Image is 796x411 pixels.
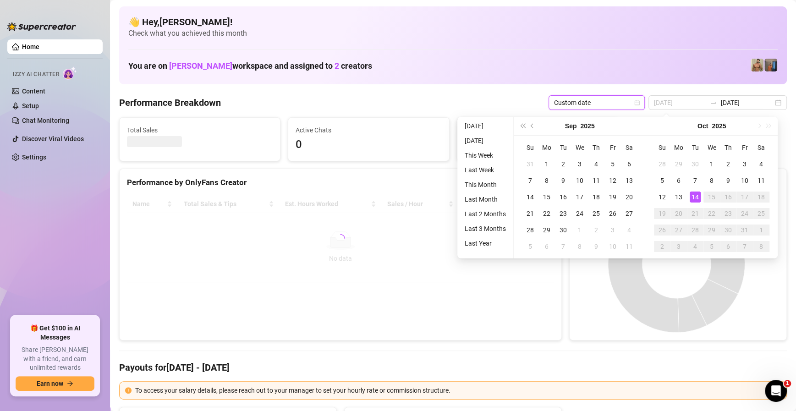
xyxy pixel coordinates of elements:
div: Performance by OnlyFans Creator [127,176,554,189]
td: 2025-10-25 [753,205,769,222]
td: 2025-11-02 [654,238,670,255]
li: Last Week [461,164,510,175]
div: 2 [591,225,602,236]
a: Discover Viral Videos [22,135,84,142]
td: 2025-10-31 [736,222,753,238]
td: 2025-11-05 [703,238,720,255]
td: 2025-10-04 [621,222,637,238]
div: 20 [673,208,684,219]
td: 2025-10-12 [654,189,670,205]
button: Previous month (PageUp) [527,117,538,135]
img: AI Chatter [63,66,77,80]
div: 30 [690,159,701,170]
td: 2025-09-24 [571,205,588,222]
li: This Month [461,179,510,190]
td: 2025-11-06 [720,238,736,255]
td: 2025-09-11 [588,172,604,189]
div: 8 [541,175,552,186]
a: Content [22,88,45,95]
td: 2025-10-30 [720,222,736,238]
td: 2025-10-07 [555,238,571,255]
td: 2025-09-13 [621,172,637,189]
span: 1 [784,380,791,387]
h1: You are on workspace and assigned to creators [128,61,372,71]
div: 18 [591,192,602,203]
td: 2025-10-15 [703,189,720,205]
td: 2025-10-11 [753,172,769,189]
td: 2025-10-23 [720,205,736,222]
img: Wayne [764,59,777,71]
div: 15 [541,192,552,203]
div: 3 [607,225,618,236]
li: This Week [461,150,510,161]
span: calendar [634,100,640,105]
h4: Payouts for [DATE] - [DATE] [119,361,787,374]
td: 2025-09-29 [538,222,555,238]
th: Th [720,139,736,156]
td: 2025-09-16 [555,189,571,205]
div: 31 [739,225,750,236]
div: 5 [706,241,717,252]
span: loading [335,233,346,245]
span: exclamation-circle [125,387,132,394]
td: 2025-10-09 [588,238,604,255]
div: 27 [673,225,684,236]
td: 2025-09-30 [555,222,571,238]
td: 2025-10-02 [720,156,736,172]
div: 25 [756,208,767,219]
a: Setup [22,102,39,110]
div: 16 [558,192,569,203]
td: 2025-09-18 [588,189,604,205]
th: Sa [753,139,769,156]
td: 2025-10-03 [604,222,621,238]
div: 29 [673,159,684,170]
td: 2025-09-22 [538,205,555,222]
td: 2025-10-01 [571,222,588,238]
div: 28 [690,225,701,236]
td: 2025-10-22 [703,205,720,222]
td: 2025-10-09 [720,172,736,189]
div: 22 [541,208,552,219]
a: Chat Monitoring [22,117,69,124]
td: 2025-11-03 [670,238,687,255]
td: 2025-10-07 [687,172,703,189]
td: 2025-10-05 [654,172,670,189]
th: Mo [538,139,555,156]
div: 8 [756,241,767,252]
div: 3 [673,241,684,252]
div: 15 [706,192,717,203]
div: 17 [739,192,750,203]
div: 27 [624,208,635,219]
div: 4 [690,241,701,252]
div: 4 [624,225,635,236]
td: 2025-10-27 [670,222,687,238]
td: 2025-09-19 [604,189,621,205]
a: Settings [22,153,46,161]
li: Last 3 Months [461,223,510,234]
td: 2025-09-28 [654,156,670,172]
div: 24 [574,208,585,219]
img: Mo [751,59,763,71]
th: We [703,139,720,156]
th: Th [588,139,604,156]
div: 5 [525,241,536,252]
td: 2025-09-26 [604,205,621,222]
td: 2025-10-17 [736,189,753,205]
div: 19 [607,192,618,203]
th: Tu [555,139,571,156]
div: 9 [558,175,569,186]
div: 26 [607,208,618,219]
li: Last Month [461,194,510,205]
td: 2025-10-01 [703,156,720,172]
div: 4 [591,159,602,170]
li: [DATE] [461,135,510,146]
div: 2 [657,241,668,252]
span: 🎁 Get $100 in AI Messages [16,324,94,342]
div: 6 [541,241,552,252]
div: 11 [756,175,767,186]
div: 6 [673,175,684,186]
td: 2025-10-24 [736,205,753,222]
span: Custom date [554,96,639,110]
iframe: Intercom live chat [765,380,787,402]
button: Choose a year [580,117,594,135]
